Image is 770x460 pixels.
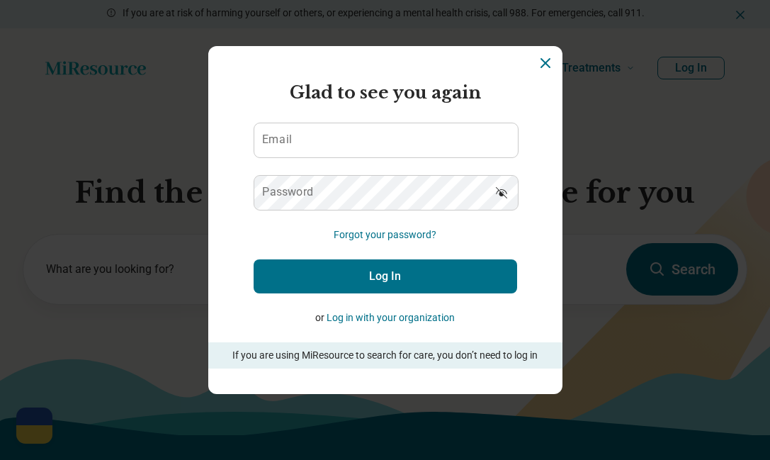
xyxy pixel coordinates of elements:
[486,175,517,209] button: Show password
[334,228,436,242] button: Forgot your password?
[254,80,517,106] h2: Glad to see you again
[537,55,554,72] button: Dismiss
[262,134,292,145] label: Email
[262,186,313,198] label: Password
[254,310,517,325] p: or
[327,310,455,325] button: Log in with your organization
[208,46,562,394] section: Login Dialog
[228,348,543,363] p: If you are using MiResource to search for care, you don’t need to log in
[254,259,517,293] button: Log In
